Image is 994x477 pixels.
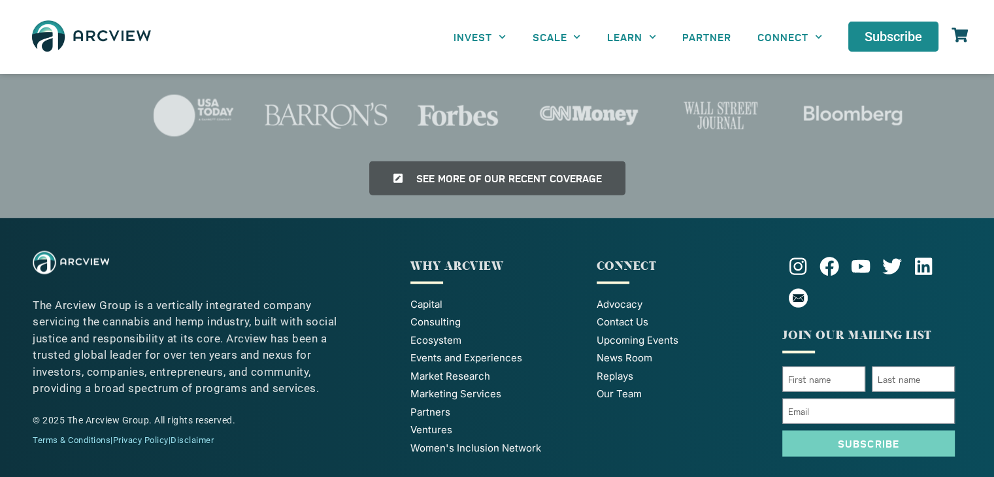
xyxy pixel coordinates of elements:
div: 4 / 10 [658,83,784,148]
span: Market Research [410,369,490,384]
p: The Arcview Group is a vertically integrated company servicing the cannabis and hemp industry, bu... [33,297,355,397]
span: Upcoming Events [597,333,678,348]
span: Subscribe [837,438,899,449]
a: WSJ [658,83,784,148]
span: Replays [597,369,633,384]
a: Forbes [395,83,520,148]
a: See more of our recent coverage [369,161,625,195]
span: Advocacy [597,297,642,312]
span: Capital [410,297,442,312]
a: Upcoming Events [597,333,769,348]
a: Advocacy [597,297,769,312]
input: Email [782,399,955,424]
span: Our Team [597,387,642,402]
a: Replays [597,369,769,384]
span: Ventures [410,423,452,438]
div: | | [33,434,355,447]
input: First name [782,367,865,392]
span: See more of our recent coverage [416,173,602,184]
a: Partners [410,405,583,420]
a: Subscribe [848,22,938,52]
a: Ecosystem [410,333,583,348]
button: Subscribe [782,431,955,457]
a: Market Research [410,369,583,384]
span: Subscribe [865,30,922,43]
input: Last name [872,367,955,392]
a: Privacy Policy [113,435,169,445]
div: CONNECT [597,257,769,275]
div: 2 / 10 [395,83,520,148]
span: Events and Experiences [410,351,522,366]
a: PARTNER [669,22,744,52]
a: Terms & Conditions [33,435,110,445]
a: CONNECT [744,22,835,52]
a: SCALE [519,22,593,52]
a: Our Team [597,387,769,402]
span: Consulting [410,315,461,330]
span: Partners [410,405,450,420]
a: LEARN [594,22,669,52]
a: Capital [410,297,583,312]
span: Ecosystem [410,333,461,348]
a: Barron's [263,83,388,148]
div: © 2025 The Arcview Group. All rights reserved. [33,414,355,427]
a: News Room [597,351,769,366]
div: 1 / 10 [263,83,388,148]
a: Ventures [410,423,583,438]
a: Events and Experiences [410,351,583,366]
a: Consulting [410,315,583,330]
p: WHY ARCVIEW [410,257,583,275]
p: JOIN OUR MAILING LIST [782,327,955,344]
div: 5 / 10 [790,83,916,148]
div: Slides [131,83,916,148]
div: 10 / 10 [131,83,256,148]
a: Marketing Services [410,387,583,402]
form: Mailing list [782,367,955,463]
span: Contact Us [597,315,648,330]
a: USA Today [131,83,256,148]
div: 3 / 10 [526,83,652,148]
a: INVEST [440,22,519,52]
span: Women's Inclusion Network [410,441,541,456]
a: Bloomberg [790,83,916,148]
a: Women's Inclusion Network [410,441,583,456]
a: Disclaimer [171,435,214,445]
a: CNNMoney [526,83,652,148]
img: The Arcview Group [26,13,157,61]
span: News Room [597,351,652,366]
a: Contact Us [597,315,769,330]
nav: Menu [440,22,835,52]
span: Marketing Services [410,387,501,402]
img: The Arcview Group [33,251,109,274]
